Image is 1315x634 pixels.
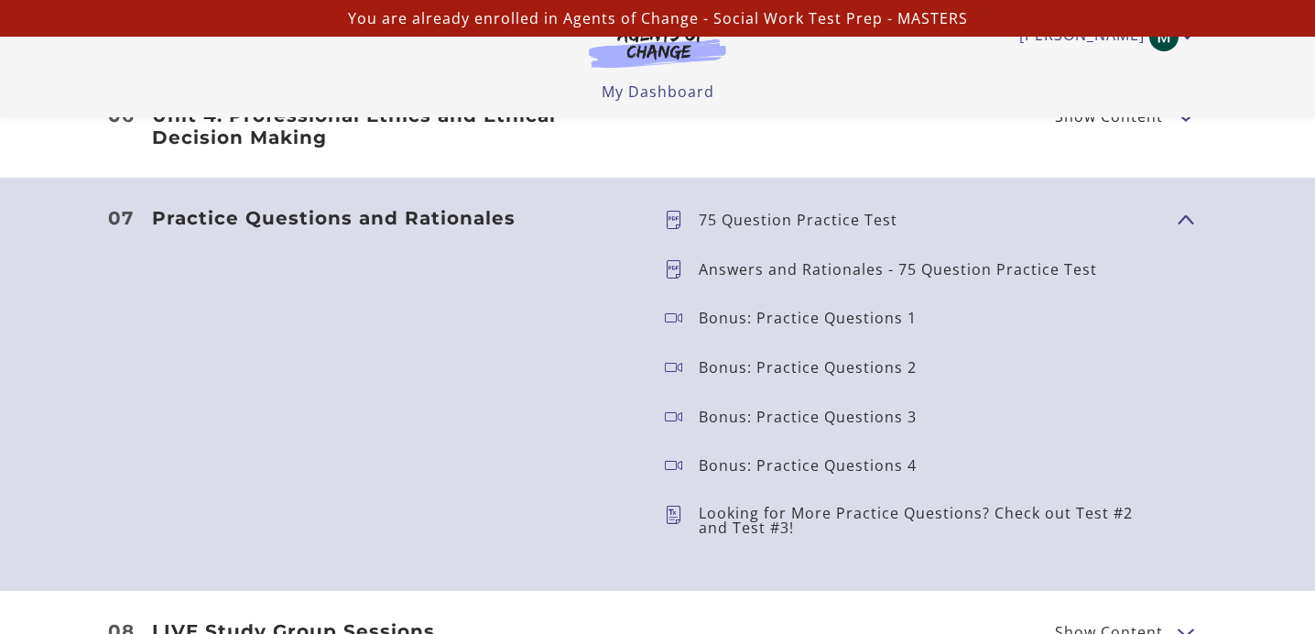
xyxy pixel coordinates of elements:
p: Bonus: Practice Questions 4 [699,458,931,473]
a: My Dashboard [602,82,714,102]
p: Bonus: Practice Questions 2 [699,360,931,375]
span: 06 [108,106,135,125]
span: 07 [108,209,134,227]
p: You are already enrolled in Agents of Change - Social Work Test Prep - MASTERS [7,7,1308,29]
img: Agents of Change Logo [570,26,745,68]
p: Looking for More Practice Questions? Check out Test #2 and Test #3! [699,506,1163,535]
a: Toggle menu [1019,22,1183,51]
p: 75 Question Practice Test [699,213,912,227]
p: Bonus: Practice Questions 3 [699,410,931,424]
p: Answers and Rationales - 75 Question Practice Test [699,262,1112,277]
p: Bonus: Practice Questions 1 [699,311,931,325]
h3: Unit 4: Professional Ethics and Ethical Decision Making [152,104,636,148]
h3: Practice Questions and Rationales [152,207,636,229]
span: Show Content [1055,109,1163,124]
